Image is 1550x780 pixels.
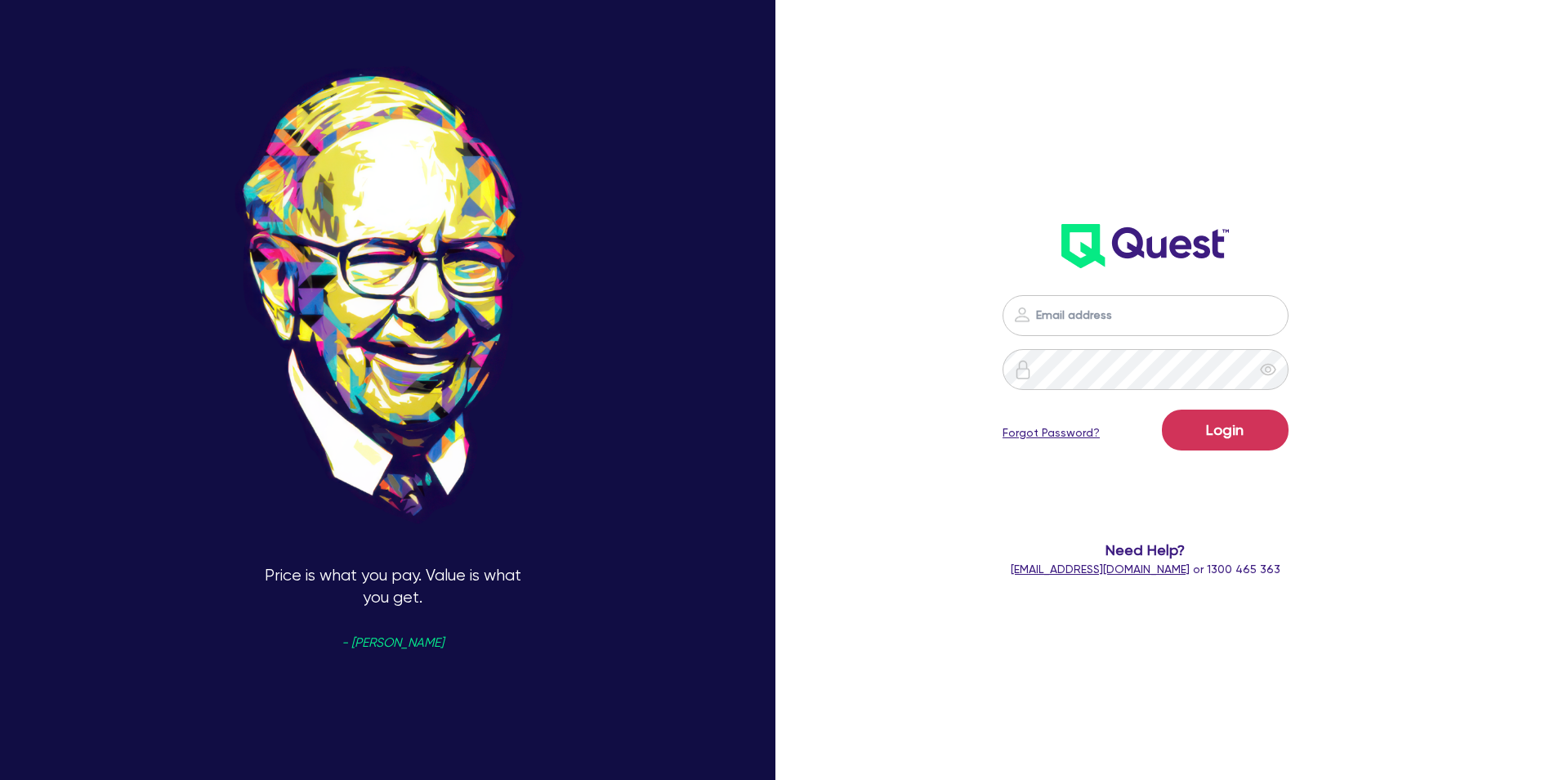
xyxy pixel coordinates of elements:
button: Login [1162,410,1289,451]
span: Need Help? [938,539,1353,561]
img: icon-password [1013,360,1033,379]
img: wH2k97JdezQIQAAAABJRU5ErkJggg== [1061,224,1229,268]
span: - [PERSON_NAME] [342,637,444,649]
input: Email address [1003,295,1289,336]
span: eye [1260,361,1276,378]
a: [EMAIL_ADDRESS][DOMAIN_NAME] [1011,563,1190,576]
span: or 1300 465 363 [1011,563,1280,576]
img: icon-password [1012,305,1032,325]
a: Forgot Password? [1003,424,1100,442]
